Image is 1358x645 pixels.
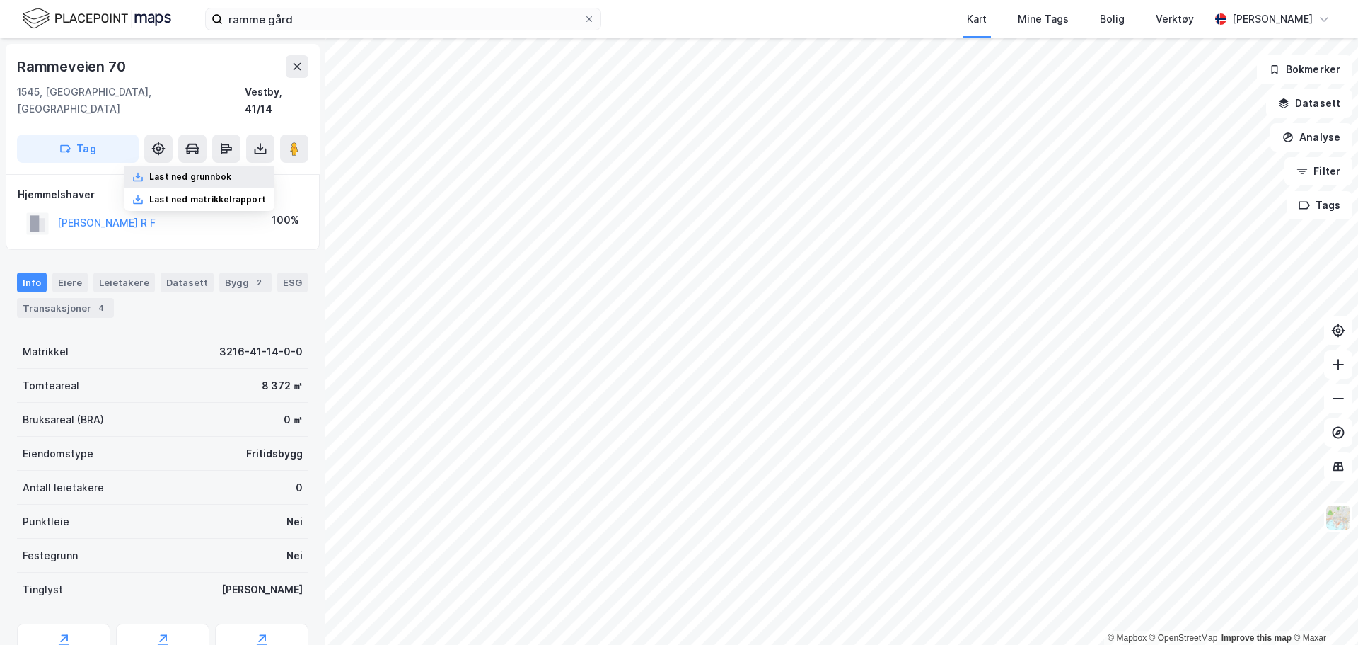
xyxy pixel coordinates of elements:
div: 4 [94,301,108,315]
div: Antall leietakere [23,479,104,496]
div: Leietakere [93,273,155,292]
button: Filter [1284,157,1352,185]
div: Matrikkel [23,343,69,360]
div: 0 [296,479,303,496]
div: Last ned matrikkelrapport [149,194,266,205]
a: Improve this map [1221,633,1292,643]
div: Mine Tags [1018,11,1069,28]
div: Festegrunn [23,547,78,564]
button: Datasett [1266,89,1352,118]
div: Tomteareal [23,377,79,394]
div: 3216-41-14-0-0 [219,343,303,360]
div: [PERSON_NAME] [1232,11,1313,28]
div: Transaksjoner [17,298,114,318]
img: logo.f888ab2527a4732fd821a326f86c7f29.svg [23,6,171,31]
div: Fritidsbygg [246,445,303,462]
div: Hjemmelshaver [18,186,308,203]
div: Kart [967,11,987,28]
div: Last ned grunnbok [149,171,231,183]
div: ESG [277,273,308,292]
div: Vestby, 41/14 [245,84,308,118]
div: Eiendomstype [23,445,93,462]
div: 1545, [GEOGRAPHIC_DATA], [GEOGRAPHIC_DATA] [17,84,245,118]
div: 2 [252,275,266,290]
div: 100% [272,212,299,229]
button: Tags [1287,191,1352,219]
div: 8 372 ㎡ [262,377,303,394]
div: Tinglyst [23,581,63,598]
div: Bygg [219,273,272,292]
div: Eiere [52,273,88,292]
input: Søk på adresse, matrikkel, gårdeiere, leietakere eller personer [223,8,584,30]
div: Bolig [1100,11,1125,28]
div: Bruksareal (BRA) [23,411,104,428]
div: Rammeveien 70 [17,55,128,78]
div: 0 ㎡ [284,411,303,428]
button: Analyse [1270,123,1352,152]
div: Nei [286,547,303,564]
button: Tag [17,135,139,163]
div: Verktøy [1156,11,1194,28]
div: Datasett [161,273,214,292]
div: [PERSON_NAME] [221,581,303,598]
a: Mapbox [1108,633,1147,643]
img: Z [1325,504,1352,531]
button: Bokmerker [1257,55,1352,84]
div: Punktleie [23,513,69,530]
a: OpenStreetMap [1149,633,1218,643]
iframe: Chat Widget [1287,577,1358,645]
div: Nei [286,513,303,530]
div: Info [17,273,47,292]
